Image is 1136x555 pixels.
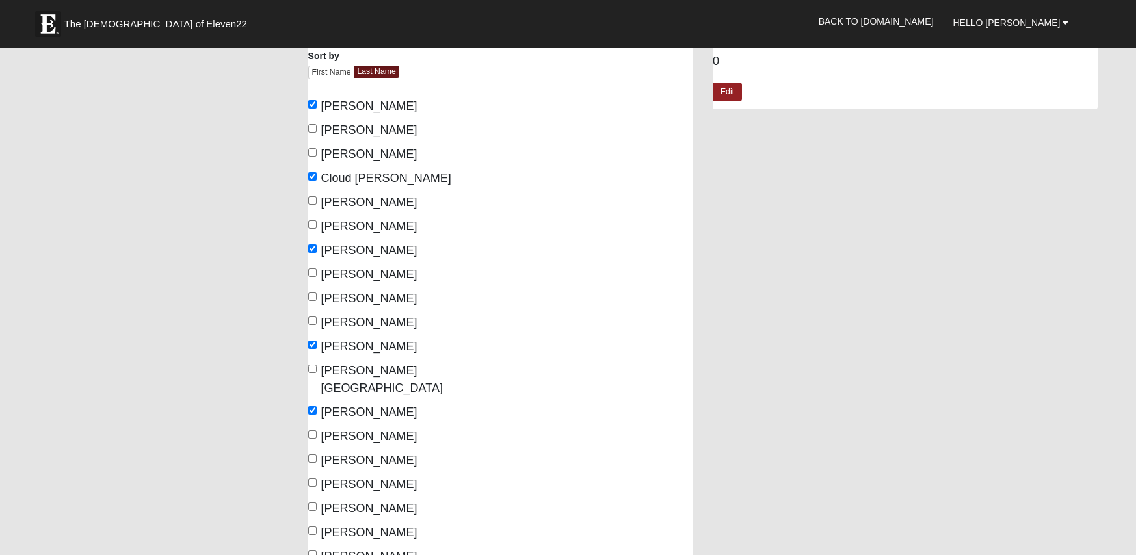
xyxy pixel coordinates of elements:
[308,292,317,301] input: [PERSON_NAME]
[308,100,317,109] input: [PERSON_NAME]
[354,66,399,78] a: Last Name
[308,172,317,181] input: Cloud [PERSON_NAME]
[321,502,417,515] span: [PERSON_NAME]
[308,454,317,463] input: [PERSON_NAME]
[308,244,317,253] input: [PERSON_NAME]
[809,5,944,38] a: Back to [DOMAIN_NAME]
[321,316,417,329] span: [PERSON_NAME]
[308,220,317,229] input: [PERSON_NAME]
[308,124,317,133] input: [PERSON_NAME]
[321,454,417,467] span: [PERSON_NAME]
[321,478,417,491] span: [PERSON_NAME]
[321,244,417,257] span: [PERSON_NAME]
[943,6,1078,39] a: Hello [PERSON_NAME]
[953,18,1060,28] span: Hello [PERSON_NAME]
[321,220,417,233] span: [PERSON_NAME]
[308,148,317,157] input: [PERSON_NAME]
[308,502,317,511] input: [PERSON_NAME]
[321,99,417,112] span: [PERSON_NAME]
[308,430,317,439] input: [PERSON_NAME]
[64,18,247,31] span: The [DEMOGRAPHIC_DATA] of Eleven22
[321,526,417,539] span: [PERSON_NAME]
[308,196,317,205] input: [PERSON_NAME]
[308,526,317,535] input: [PERSON_NAME]
[308,268,317,277] input: [PERSON_NAME]
[308,406,317,415] input: [PERSON_NAME]
[713,53,1098,70] dd: 0
[321,340,417,353] span: [PERSON_NAME]
[321,430,417,443] span: [PERSON_NAME]
[321,268,417,281] span: [PERSON_NAME]
[321,196,417,209] span: [PERSON_NAME]
[713,83,742,101] a: Edit
[321,148,417,161] span: [PERSON_NAME]
[308,478,317,487] input: [PERSON_NAME]
[308,49,339,62] label: Sort by
[29,5,289,37] a: The [DEMOGRAPHIC_DATA] of Eleven22
[321,123,417,136] span: [PERSON_NAME]
[321,292,417,305] span: [PERSON_NAME]
[308,365,317,373] input: [PERSON_NAME][GEOGRAPHIC_DATA]
[308,341,317,349] input: [PERSON_NAME]
[308,316,317,325] input: [PERSON_NAME]
[308,66,355,79] a: First Name
[321,364,443,394] span: [PERSON_NAME][GEOGRAPHIC_DATA]
[35,11,61,37] img: Eleven22 logo
[321,172,451,185] span: Cloud [PERSON_NAME]
[321,406,417,419] span: [PERSON_NAME]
